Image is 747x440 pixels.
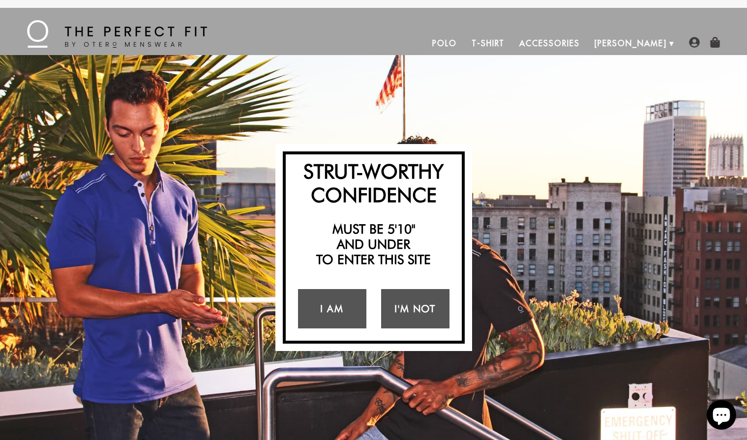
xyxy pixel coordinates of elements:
[425,31,464,55] a: Polo
[464,31,512,55] a: T-Shirt
[381,289,449,328] a: I'm Not
[27,20,207,48] img: The Perfect Fit - by Otero Menswear - Logo
[704,400,739,432] inbox-online-store-chat: Shopify online store chat
[512,31,587,55] a: Accessories
[587,31,674,55] a: [PERSON_NAME]
[291,159,457,206] h2: Strut-Worthy Confidence
[291,221,457,267] h2: Must be 5'10" and under to enter this site
[298,289,366,328] a: I Am
[710,37,720,48] img: shopping-bag-icon.png
[689,37,700,48] img: user-account-icon.png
